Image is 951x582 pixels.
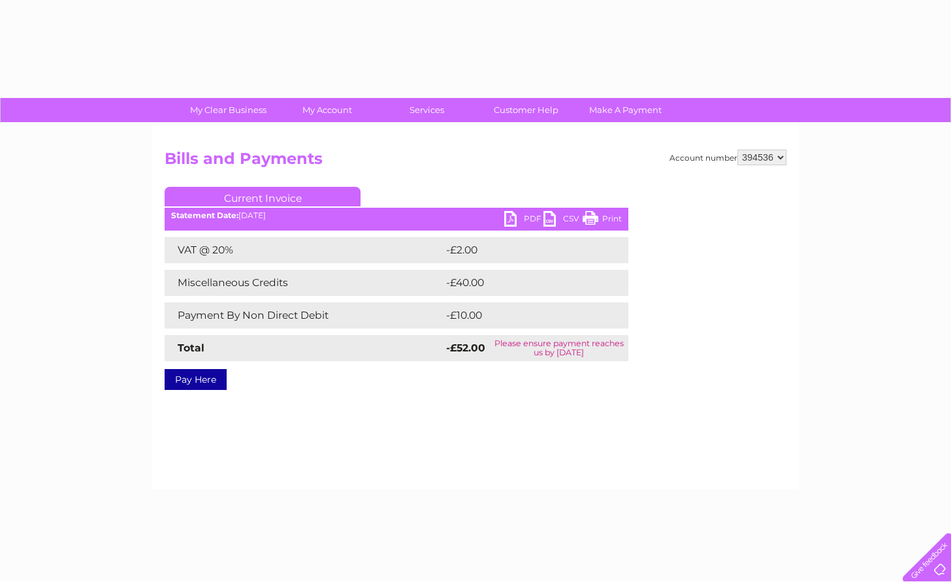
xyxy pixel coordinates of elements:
td: VAT @ 20% [165,237,443,263]
a: Services [373,98,481,122]
td: Please ensure payment reaches us by [DATE] [490,335,629,361]
div: [DATE] [165,211,628,220]
a: PDF [504,211,543,230]
td: Payment By Non Direct Debit [165,302,443,329]
a: Pay Here [165,369,227,390]
a: Print [583,211,622,230]
strong: Total [178,342,204,354]
td: -£10.00 [443,302,604,329]
strong: -£52.00 [446,342,485,354]
td: -£40.00 [443,270,605,296]
a: Current Invoice [165,187,361,206]
a: CSV [543,211,583,230]
b: Statement Date: [171,210,238,220]
a: My Account [274,98,381,122]
td: -£2.00 [443,237,601,263]
h2: Bills and Payments [165,150,786,174]
div: Account number [669,150,786,165]
td: Miscellaneous Credits [165,270,443,296]
a: My Clear Business [174,98,282,122]
a: Make A Payment [572,98,679,122]
a: Customer Help [472,98,580,122]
